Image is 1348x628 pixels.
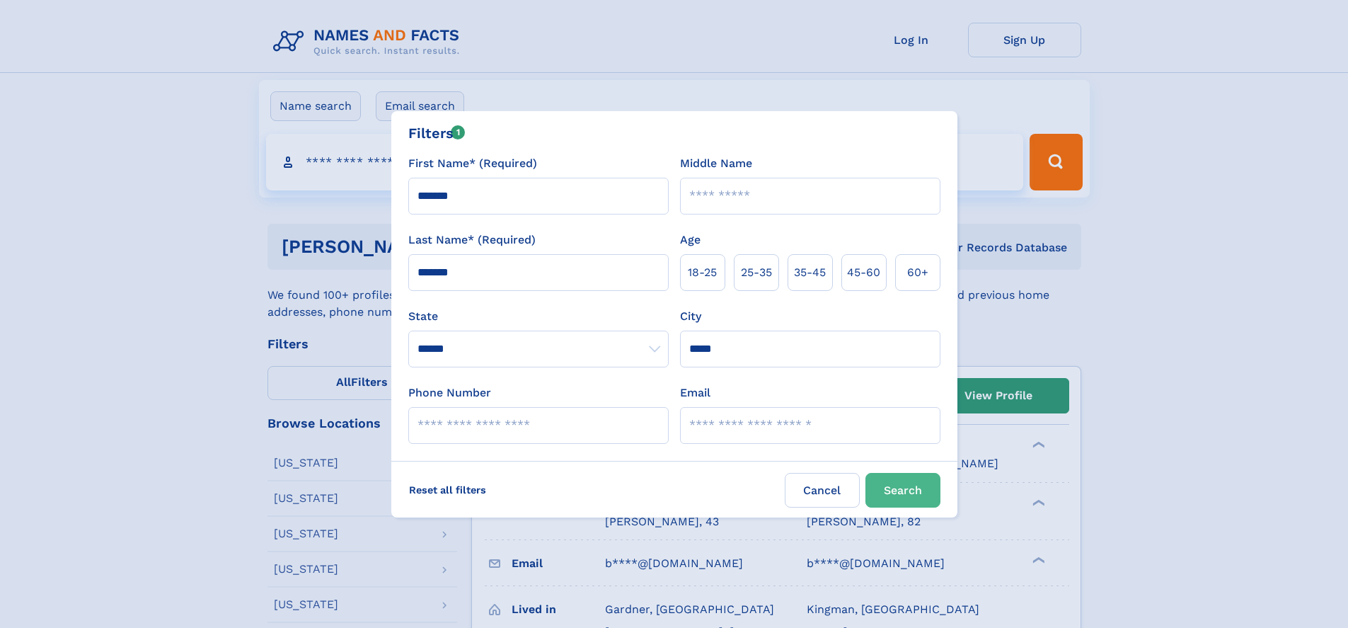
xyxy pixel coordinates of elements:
label: Reset all filters [400,473,495,507]
button: Search [865,473,940,508]
label: First Name* (Required) [408,155,537,172]
span: 35‑45 [794,264,826,281]
label: Last Name* (Required) [408,232,536,249]
label: Age [680,232,701,249]
span: 45‑60 [847,264,880,281]
label: Phone Number [408,384,491,401]
div: Filters [408,122,466,144]
span: 18‑25 [688,264,717,281]
label: Email [680,384,710,401]
label: State [408,308,669,325]
label: Middle Name [680,155,752,172]
span: 60+ [907,264,928,281]
label: City [680,308,701,325]
label: Cancel [785,473,860,508]
span: 25‑35 [741,264,772,281]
